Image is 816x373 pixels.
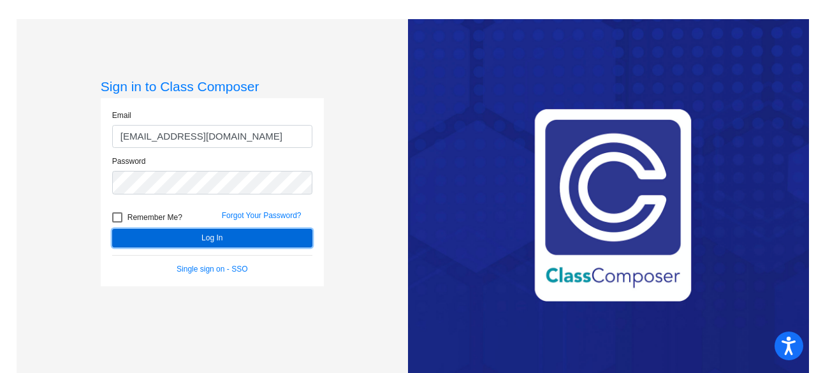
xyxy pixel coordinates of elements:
a: Single sign on - SSO [177,265,247,274]
label: Password [112,156,146,167]
button: Log In [112,229,312,247]
a: Forgot Your Password? [222,211,302,220]
h3: Sign in to Class Composer [101,78,324,94]
span: Remember Me? [127,210,182,225]
label: Email [112,110,131,121]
